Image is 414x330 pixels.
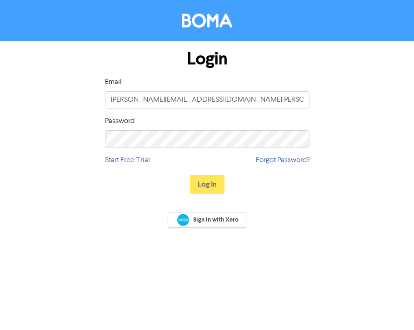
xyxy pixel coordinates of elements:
[105,155,150,166] a: Start Free Trial
[190,175,224,194] button: Log In
[105,77,122,88] label: Email
[182,14,232,28] img: BOMA Logo
[256,155,309,166] a: Forgot Password?
[177,214,189,226] img: Xero logo
[369,286,414,330] iframe: Chat Widget
[168,212,246,228] a: Sign In with Xero
[193,216,239,224] span: Sign In with Xero
[105,49,309,69] h1: Login
[105,116,135,127] label: Password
